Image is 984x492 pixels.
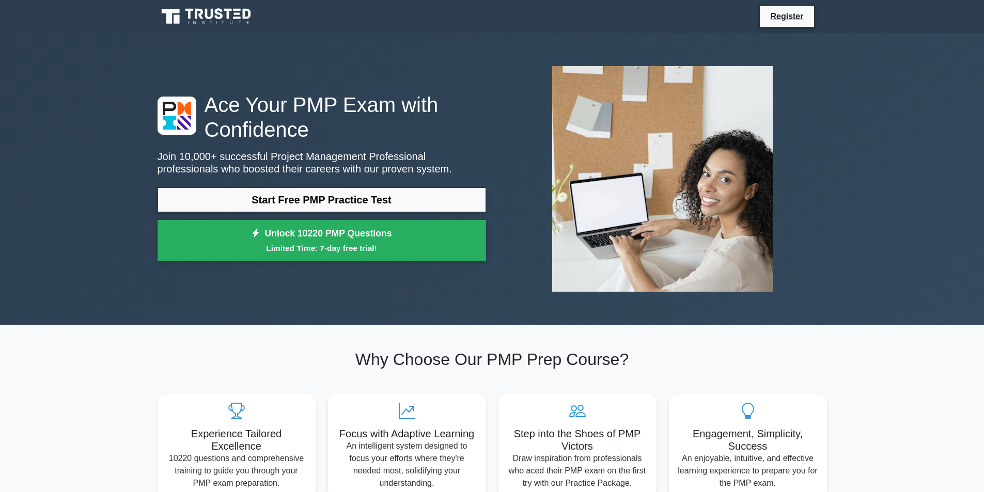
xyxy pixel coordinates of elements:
[158,220,486,261] a: Unlock 10220 PMP QuestionsLimited Time: 7-day free trial!
[507,452,648,489] p: Draw inspiration from professionals who aced their PMP exam on the first try with our Practice Pa...
[158,350,827,369] h2: Why Choose Our PMP Prep Course?
[158,92,486,142] h1: Ace Your PMP Exam with Confidence
[677,427,819,452] h5: Engagement, Simplicity, Success
[336,440,478,489] p: An intelligent system designed to focus your efforts where they're needed most, solidifying your ...
[764,10,809,23] a: Register
[507,427,648,452] h5: Step into the Shoes of PMP Victors
[166,427,307,452] h5: Experience Tailored Excellence
[158,187,486,212] a: Start Free PMP Practice Test
[158,150,486,175] p: Join 10,000+ successful Project Management Professional professionals who boosted their careers w...
[166,452,307,489] p: 10220 questions and comprehensive training to guide you through your PMP exam preparation.
[336,427,478,440] h5: Focus with Adaptive Learning
[677,452,819,489] p: An enjoyable, intuitive, and effective learning experience to prepare you for the PMP exam.
[170,242,473,254] small: Limited Time: 7-day free trial!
